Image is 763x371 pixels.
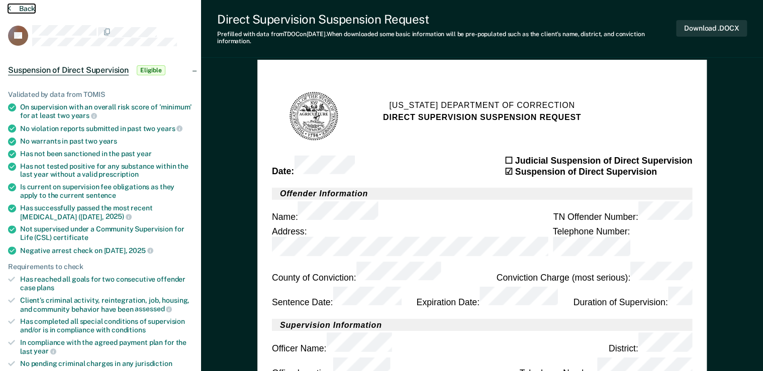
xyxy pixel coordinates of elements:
[106,212,132,220] span: 2025)
[20,124,193,133] div: No violation reports submitted in past two
[8,65,129,75] span: Suspension of Direct Supervision
[272,332,392,354] div: Officer Name :
[8,90,193,99] div: Validated by data from TOMIS
[20,359,193,368] div: No pending criminal charges in any
[99,170,138,178] span: prescription
[157,125,182,133] span: years
[383,111,581,123] h2: DIRECT SUPERVISION SUSPENSION REQUEST
[20,204,193,221] div: Has successfully passed the most recent [MEDICAL_DATA] ([DATE],
[99,137,117,145] span: years
[504,155,692,166] div: ☐ Judicial Suspension of Direct Supervision
[416,286,558,308] div: Expiration Date :
[20,246,193,255] div: Negative arrest check on [DATE],
[20,103,193,120] div: On supervision with an overall risk score of 'minimum' for at least two
[20,162,193,179] div: Has not tested positive for any substance within the last year without a valid
[20,225,193,242] div: Not supervised under a Community Supervision for Life (CSL)
[272,201,378,222] div: Name :
[217,12,676,27] div: Direct Supervision Suspension Request
[37,284,54,292] span: plans
[496,262,692,283] div: Conviction Charge (most serious) :
[217,31,676,45] div: Prefilled with data from TDOC on [DATE] . When downloaded some basic information will be pre-popu...
[389,99,575,111] h1: [US_STATE] Department of Correction
[504,166,692,178] div: ☑ Suspension of Direct Supervision
[553,201,692,222] div: TN Offender Number :
[34,347,56,355] span: year
[272,262,441,283] div: County of Conviction :
[272,155,355,177] div: Date :
[129,246,153,255] span: 2025
[71,111,97,119] span: years
[53,233,88,241] span: certificate
[20,296,193,313] div: Client’s criminal activity, reintegration, job, housing, and community behavior have been
[86,191,116,199] span: sentence
[272,319,692,331] h2: Supervision Information
[8,4,35,13] button: Back
[272,225,553,259] div: Address :
[20,150,193,158] div: Has not been sanctioned in the past
[137,65,165,75] span: Eligible
[20,137,193,146] div: No warrants in past two
[20,338,193,355] div: In compliance with the agreed payment plan for the last
[272,187,692,199] h2: Offender Information
[609,332,692,354] div: District :
[676,20,747,37] button: Download .DOCX
[20,183,193,200] div: Is current on supervision fee obligations as they apply to the current
[272,286,402,308] div: Sentence Date :
[112,326,146,334] span: conditions
[135,305,172,313] span: assessed
[135,359,172,367] span: jurisdiction
[8,263,193,271] div: Requirements to check
[20,317,193,334] div: Has completed all special conditions of supervision and/or is in compliance with
[20,275,193,292] div: Has reached all goals for two consecutive offender case
[137,150,151,158] span: year
[573,286,692,308] div: Duration of Supervision :
[552,225,692,259] div: Telephone Number :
